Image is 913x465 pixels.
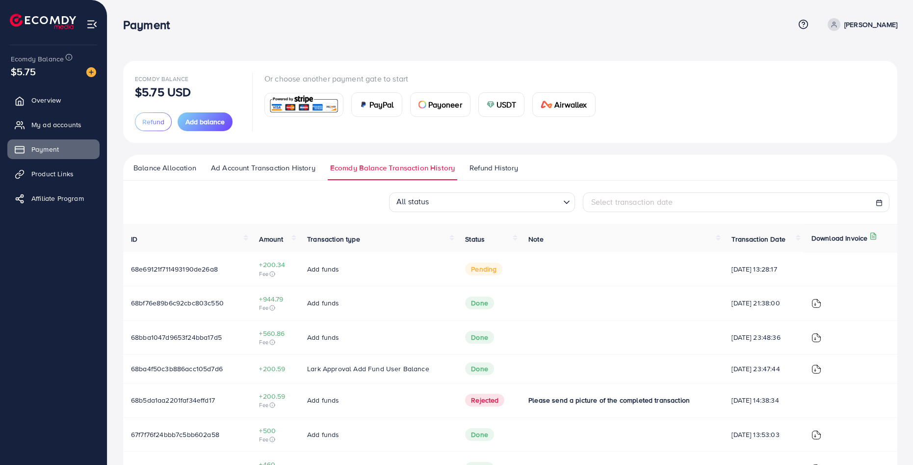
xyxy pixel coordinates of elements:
[133,163,196,173] span: Balance Allocation
[7,139,100,159] a: Payment
[465,331,494,344] span: Done
[307,234,360,244] span: Transaction type
[541,101,552,109] img: card
[410,92,470,117] a: cardPayoneer
[465,263,502,275] span: pending
[824,18,897,31] a: [PERSON_NAME]
[259,328,291,338] span: +560.86
[259,304,291,312] span: Fee
[307,395,339,405] span: Add funds
[844,19,897,30] p: [PERSON_NAME]
[307,332,339,342] span: Add funds
[259,234,283,244] span: Amount
[428,99,462,110] span: Payoneer
[142,117,164,127] span: Refund
[123,18,178,32] h3: Payment
[31,193,84,203] span: Affiliate Program
[31,120,81,130] span: My ad accounts
[259,364,291,374] span: +200.59
[268,94,340,115] img: card
[307,430,339,439] span: Add funds
[135,112,172,131] button: Refund
[11,64,36,79] span: $5.75
[699,104,906,458] iframe: Chat
[31,144,59,154] span: Payment
[86,19,98,30] img: menu
[259,391,291,401] span: +200.59
[178,112,233,131] button: Add balance
[211,163,315,173] span: Ad Account Transaction History
[264,93,343,117] a: card
[394,193,431,210] span: All status
[135,75,188,83] span: Ecomdy Balance
[135,86,191,98] p: $5.75 USD
[131,430,219,439] span: 67f7f76f24bbb7c5bb602a58
[465,428,494,441] span: Done
[259,338,291,346] span: Fee
[532,92,595,117] a: cardAirwallex
[528,234,544,244] span: Note
[465,234,485,244] span: Status
[554,99,587,110] span: Airwallex
[330,163,455,173] span: Ecomdy Balance Transaction History
[465,362,494,375] span: Done
[7,115,100,135] a: My ad accounts
[131,264,218,274] span: 68e69121f711493190de26a8
[389,192,575,212] div: Search for option
[131,395,215,405] span: 68b5da1aa2201faf34effd17
[131,364,223,374] span: 68ba4f50c3b886acc105d7d6
[360,101,367,109] img: card
[259,260,291,270] span: +200.34
[496,99,517,110] span: USDT
[185,117,225,127] span: Add balance
[259,401,291,409] span: Fee
[487,101,495,109] img: card
[7,189,100,208] a: Affiliate Program
[259,270,291,278] span: Fee
[11,54,64,64] span: Ecomdy Balance
[351,92,402,117] a: cardPayPal
[131,332,222,342] span: 68bba1047d9653f24bba17d5
[10,14,76,29] img: logo
[259,294,291,304] span: +944.79
[31,95,61,105] span: Overview
[131,298,224,308] span: 68bf76e89b6c92cbc803c550
[307,298,339,308] span: Add funds
[418,101,426,109] img: card
[591,196,673,207] span: Select transaction date
[528,395,690,405] span: Please send a picture of the completed transaction
[470,163,518,173] span: Refund History
[31,169,74,179] span: Product Links
[478,92,525,117] a: cardUSDT
[465,297,494,309] span: Done
[432,194,559,210] input: Search for option
[264,73,603,84] p: Or choose another payment gate to start
[86,67,96,77] img: image
[307,364,429,374] span: Lark Approval Add Fund User Balance
[259,426,291,436] span: +500
[369,99,394,110] span: PayPal
[307,264,339,274] span: Add funds
[465,394,504,407] span: Rejected
[131,234,137,244] span: ID
[7,90,100,110] a: Overview
[259,436,291,443] span: Fee
[7,164,100,184] a: Product Links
